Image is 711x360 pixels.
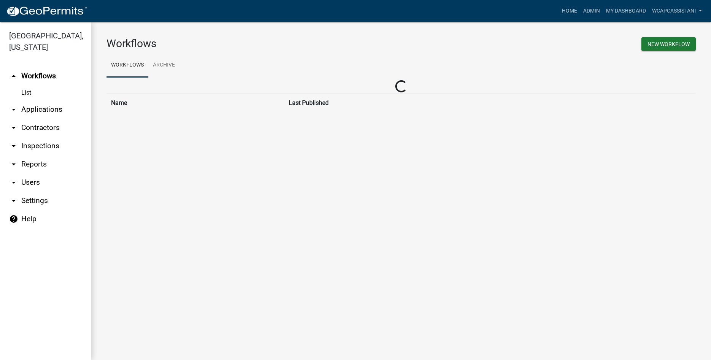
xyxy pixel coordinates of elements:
[9,160,18,169] i: arrow_drop_down
[148,53,180,78] a: Archive
[9,71,18,81] i: arrow_drop_up
[284,94,631,112] th: Last Published
[9,196,18,205] i: arrow_drop_down
[107,94,284,112] th: Name
[559,4,580,18] a: Home
[9,141,18,151] i: arrow_drop_down
[641,37,696,51] button: New Workflow
[580,4,603,18] a: Admin
[603,4,649,18] a: My Dashboard
[9,105,18,114] i: arrow_drop_down
[107,37,396,50] h3: Workflows
[9,178,18,187] i: arrow_drop_down
[107,53,148,78] a: Workflows
[9,214,18,224] i: help
[649,4,705,18] a: wcapcassistant
[9,123,18,132] i: arrow_drop_down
